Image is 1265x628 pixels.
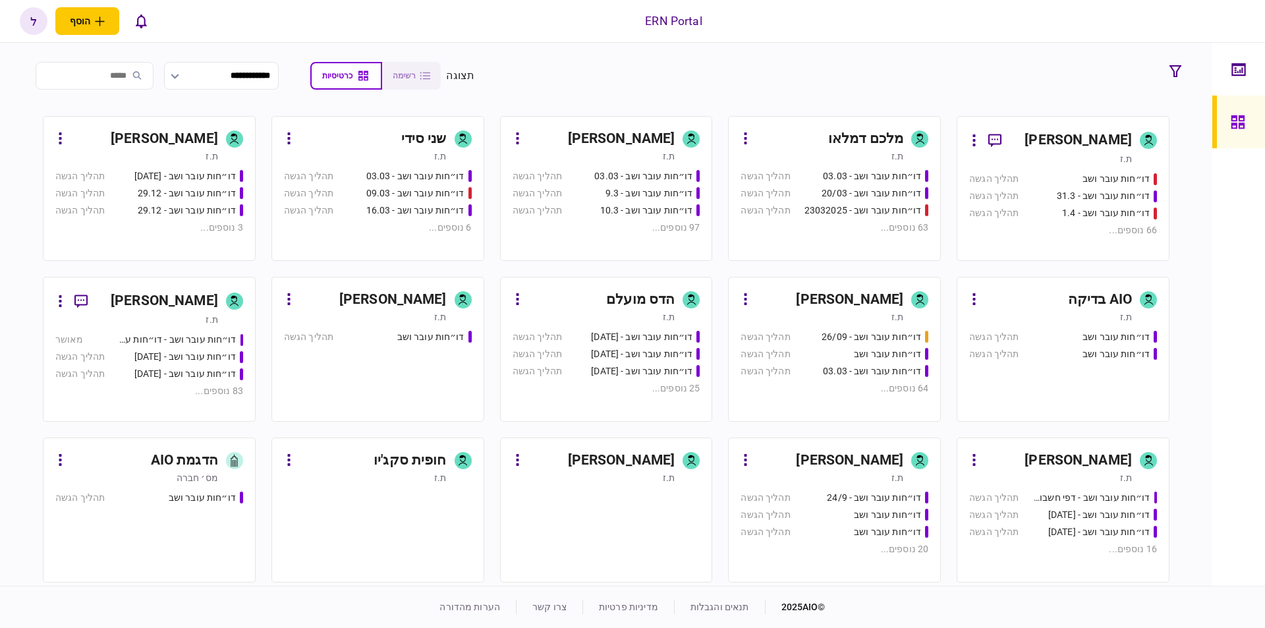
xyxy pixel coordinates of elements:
div: ת.ז [1120,310,1132,324]
div: 16 נוספים ... [969,542,1157,556]
div: [PERSON_NAME] [1025,450,1132,471]
div: דו״חות עובר ושב [854,525,921,539]
div: 3 נוספים ... [55,221,243,235]
div: תהליך הגשה [969,172,1019,186]
div: דו״חות עובר ושב - 31.3 [1057,189,1150,203]
div: [PERSON_NAME] [568,450,675,471]
div: הדס מועלם [606,289,675,310]
a: [PERSON_NAME]ת.זדו״חות עובר ושבתהליך הגשה [271,277,484,422]
div: [PERSON_NAME] [339,289,447,310]
div: דו״חות עובר ושב [397,330,464,344]
div: ת.ז [434,310,446,324]
div: דו״חות עובר ושב - 25/09/24 [591,364,692,378]
div: תהליך הגשה [969,525,1019,539]
a: מלכם דמלאות.זדו״חות עובר ושב - 03.03תהליך הגשהדו״חות עובר ושב - 20/03תהליך הגשהדו״חות עובר ושב - ... [728,116,941,261]
div: 66 נוספים ... [969,223,1157,237]
div: דו״חות עובר ושב - 16.03 [366,204,464,217]
div: דו״חות עובר ושב - 31.10.2024 [134,367,236,381]
button: רשימה [382,62,441,90]
button: פתח תפריט להוספת לקוח [55,7,119,35]
div: תהליך הגשה [55,204,105,217]
a: [PERSON_NAME]ת.זדו״חות עובר ושב - 26/09תהליך הגשהדו״חות עובר ושבתהליך הגשהדו״חות עובר ושב - 03.03... [728,277,941,422]
div: תהליך הגשה [741,169,790,183]
div: שני סידי [401,128,447,150]
div: דו״חות עובר ושב - 30.10.24 [134,350,236,364]
div: תהליך הגשה [741,491,790,505]
div: דו״חות עובר ושב - 1.4 [1062,206,1150,220]
div: תהליך הגשה [284,169,333,183]
div: מס׳ חברה [177,471,218,484]
div: 83 נוספים ... [55,384,243,398]
div: דו״חות עובר ושב [1082,330,1150,344]
a: [PERSON_NAME]ת.זדו״חות עובר ושב - 03.03תהליך הגשהדו״חות עובר ושב - 9.3תהליך הגשהדו״חות עובר ושב -... [500,116,713,261]
div: תהליך הגשה [741,186,790,200]
button: כרטיסיות [310,62,382,90]
div: 6 נוספים ... [284,221,472,235]
div: 20 נוספים ... [741,542,928,556]
a: תנאים והגבלות [690,602,749,612]
span: רשימה [393,71,416,80]
div: תהליך הגשה [513,204,562,217]
div: דו״חות עובר ושב - דו״חות עובר ושב [118,333,236,347]
div: דו״חות עובר ושב - 29.12 [138,186,236,200]
div: דו״חות עובר ושב - 24/09/2024 [1048,525,1150,539]
a: צרו קשר [532,602,567,612]
a: [PERSON_NAME]ת.ז [500,438,713,583]
div: ת.ז [891,310,903,324]
div: דו״חות עובר ושב [1082,347,1150,361]
div: מלכם דמלאו [828,128,903,150]
div: דו״חות עובר ושב [854,508,921,522]
a: [PERSON_NAME]ת.זדו״חות עובר ושב - 26.12.24תהליך הגשהדו״חות עובר ושב - 29.12תהליך הגשהדו״חות עובר ... [43,116,256,261]
div: 25 נוספים ... [513,382,700,395]
div: תהליך הגשה [55,350,105,364]
div: תהליך הגשה [513,330,562,344]
div: תהליך הגשה [513,169,562,183]
div: דו״חות עובר ושב - 23/09/2024 [1048,508,1150,522]
div: [PERSON_NAME] [568,128,675,150]
div: [PERSON_NAME] [796,450,903,471]
div: ת.ז [1120,471,1132,484]
div: דו״חות עובר ושב - 03.03 [366,169,464,183]
a: [PERSON_NAME]ת.זדו״חות עובר ושבתהליך הגשהדו״חות עובר ושב - 31.3תהליך הגשהדו״חות עובר ושב - 1.4תהל... [957,116,1169,261]
div: תהליך הגשה [741,508,790,522]
button: ל [20,7,47,35]
div: תהליך הגשה [741,330,790,344]
div: תהליך הגשה [741,525,790,539]
div: תצוגה [446,68,474,84]
div: הדגמת AIO [151,450,218,471]
div: תהליך הגשה [969,347,1019,361]
div: תהליך הגשה [969,508,1019,522]
div: 64 נוספים ... [741,382,928,395]
div: [PERSON_NAME] [111,128,218,150]
div: תהליך הגשה [969,206,1019,220]
div: דו״חות עובר ושב - 20/03 [822,186,921,200]
div: תהליך הגשה [741,204,790,217]
div: [PERSON_NAME] [796,289,903,310]
span: כרטיסיות [322,71,352,80]
div: ת.ז [434,471,446,484]
div: תהליך הגשה [741,347,790,361]
div: דו״חות עובר ושב - 9.3 [605,186,693,200]
div: ת.ז [663,150,675,163]
div: ת.ז [891,471,903,484]
div: תהליך הגשה [513,347,562,361]
div: AIO בדיקה [1068,289,1132,310]
div: ERN Portal [645,13,702,30]
div: ת.ז [663,471,675,484]
div: דו״חות עובר ושב [1082,172,1150,186]
div: דו״חות עובר ושב - 03.03 [823,169,921,183]
div: תהליך הגשה [55,367,105,381]
div: תהליך הגשה [55,186,105,200]
div: ת.ז [206,313,217,326]
div: תהליך הגשה [741,364,790,378]
div: דו״חות עובר ושב - 23032025 [804,204,921,217]
div: דו״חות עובר ושב - 24/9 [827,491,921,505]
div: דו״חות עובר ושב - 09.03 [366,186,464,200]
div: דו״חות עובר ושב - דפי חשבון 16.9 [1032,491,1150,505]
div: ת.ז [1120,152,1132,165]
a: מדיניות פרטיות [599,602,658,612]
div: דו״חות עובר ושב - 26.12.24 [134,169,236,183]
div: דו״חות עובר ושב - 29.12 [138,204,236,217]
div: ת.ז [206,150,217,163]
